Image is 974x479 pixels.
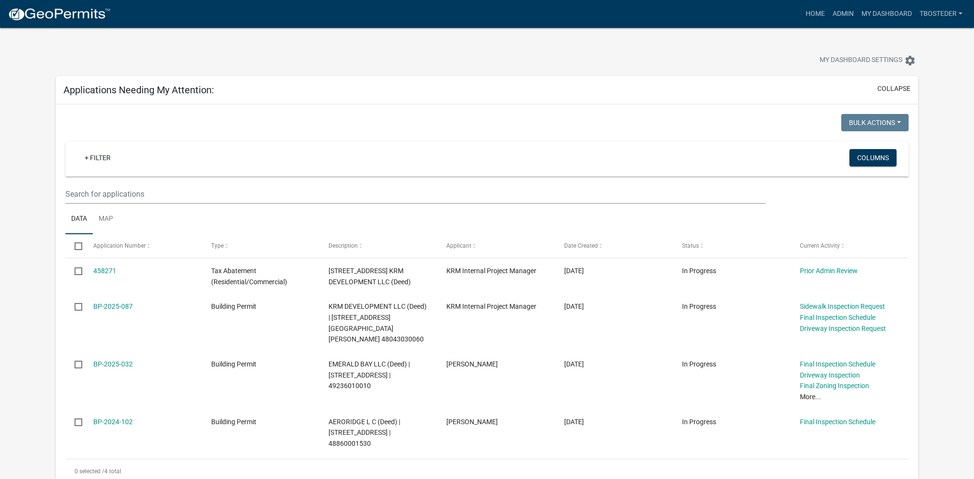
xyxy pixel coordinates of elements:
span: 505 N 20TH ST KRM DEVELOPMENT LLC (Deed) [329,267,411,286]
datatable-header-cell: Type [202,234,319,257]
span: Tax Abatement (Residential/Commercial) [211,267,287,286]
datatable-header-cell: Current Activity [790,234,908,257]
datatable-header-cell: Applicant [437,234,555,257]
a: Driveway Inspection [800,371,860,379]
a: Final Inspection Schedule [800,360,875,368]
i: settings [904,55,916,66]
span: In Progress [682,418,716,426]
span: KRM Internal Project Manager [446,267,536,275]
span: Status [682,242,699,249]
span: Angie Steigerwald [446,360,498,368]
a: Data [65,204,93,235]
a: Sidewalk Inspection Request [800,303,885,310]
span: Applicant [446,242,471,249]
span: Date Created [564,242,598,249]
span: 07/31/2024 [564,418,584,426]
span: Building Permit [211,418,256,426]
span: Building Permit [211,303,256,310]
span: 01/14/2025 [564,360,584,368]
span: My Dashboard Settings [820,55,902,66]
button: My Dashboard Settingssettings [812,51,923,70]
datatable-header-cell: Description [319,234,437,257]
a: More... [800,393,821,401]
a: Final Zoning Inspection [800,382,869,390]
a: Final Inspection Schedule [800,418,875,426]
span: In Progress [682,360,716,368]
span: In Progress [682,303,716,310]
a: Final Inspection Schedule [800,314,875,321]
span: Building Permit [211,360,256,368]
span: tyler [446,418,498,426]
span: Description [329,242,358,249]
span: 0 selected / [75,468,104,475]
span: Current Activity [800,242,840,249]
button: collapse [877,84,911,94]
h5: Applications Needing My Attention: [63,84,214,96]
datatable-header-cell: Date Created [555,234,673,257]
span: AERORIDGE L C (Deed) | 1009 S JEFFERSON WAY | 48860001530 [329,418,400,448]
span: 04/28/2025 [564,303,584,310]
a: BP-2024-102 [93,418,133,426]
input: Search for applications [65,184,765,204]
a: Prior Admin Review [800,267,858,275]
a: BP-2025-087 [93,303,133,310]
span: KRM Internal Project Manager [446,303,536,310]
datatable-header-cell: Status [673,234,791,257]
button: Columns [849,149,897,166]
a: Admin [829,5,858,23]
a: tbosteder [916,5,966,23]
span: 08/01/2025 [564,267,584,275]
datatable-header-cell: Application Number [84,234,202,257]
a: My Dashboard [858,5,916,23]
button: Bulk Actions [841,114,909,131]
span: EMERALD BAY LLC (Deed) | 2103 N JEFFERSON WAY | 49236010010 [329,360,410,390]
a: Driveway Inspection Request [800,325,886,332]
a: BP-2025-032 [93,360,133,368]
a: Home [802,5,829,23]
span: KRM DEVELOPMENT LLC (Deed) | 1602 E GIRARD AVE | 48043030060 [329,303,427,343]
a: + Filter [77,149,118,166]
a: Map [93,204,119,235]
span: Application Number [93,242,146,249]
datatable-header-cell: Select [65,234,84,257]
span: In Progress [682,267,716,275]
a: 458271 [93,267,116,275]
span: Type [211,242,224,249]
